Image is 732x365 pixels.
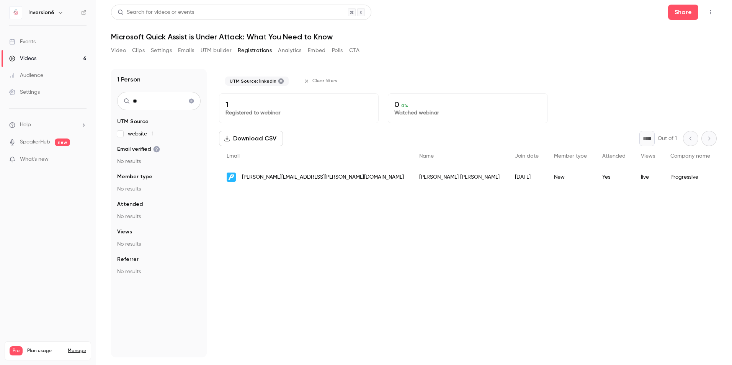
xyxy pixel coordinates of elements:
[201,44,232,57] button: UTM builder
[419,153,434,159] span: Name
[301,75,342,87] button: Clear filters
[117,268,201,275] p: No results
[117,145,160,153] span: Email verified
[117,75,141,84] h1: 1 Person
[152,131,154,137] span: 1
[20,155,49,163] span: What's new
[704,6,717,18] button: Top Bar Actions
[117,240,201,248] p: No results
[20,138,50,146] a: SpeakerHub
[633,166,663,188] div: live
[412,166,507,188] div: [PERSON_NAME] [PERSON_NAME]
[668,5,698,20] button: Share
[308,44,326,57] button: Embed
[27,348,63,354] span: Plan usage
[554,153,587,159] span: Member type
[515,153,539,159] span: Join date
[507,166,546,188] div: [DATE]
[111,44,126,57] button: Video
[132,44,145,57] button: Clips
[10,346,23,355] span: Pro
[595,166,633,188] div: Yes
[117,118,201,275] section: facet-groups
[663,166,718,188] div: Progressive
[10,7,22,19] img: Inversion6
[670,153,710,159] span: Company name
[9,72,43,79] div: Audience
[117,185,201,193] p: No results
[77,156,87,163] iframe: Noticeable Trigger
[546,166,595,188] div: New
[9,88,40,96] div: Settings
[118,8,194,16] div: Search for videos or events
[117,118,149,125] span: UTM Source
[394,100,541,109] p: 0
[128,130,154,138] span: website
[55,139,70,146] span: new
[9,55,36,62] div: Videos
[278,44,302,57] button: Analytics
[225,100,372,109] p: 1
[151,44,172,57] button: Settings
[111,32,717,41] h1: Microsoft Quick Assist is Under Attack: What You Need to Know
[20,121,31,129] span: Help
[117,228,132,236] span: Views
[394,109,541,117] p: Watched webinar
[178,44,194,57] button: Emails
[227,153,240,159] span: Email
[602,153,626,159] span: Attended
[68,348,86,354] a: Manage
[238,44,272,57] button: Registrations
[225,109,372,117] p: Registered to webinar
[278,78,284,84] button: Remove "linkedin" from selected "UTM Source" filter
[658,135,677,142] p: Out of 1
[312,78,337,84] span: Clear filters
[9,38,36,46] div: Events
[117,200,143,208] span: Attended
[185,95,198,107] button: Clear search
[401,103,408,108] span: 0 %
[349,44,359,57] button: CTA
[230,78,276,84] span: UTM Source: linkedin
[28,9,54,16] h6: Inversion6
[332,44,343,57] button: Polls
[242,173,404,181] span: [PERSON_NAME][EMAIL_ADDRESS][PERSON_NAME][DOMAIN_NAME]
[9,121,87,129] li: help-dropdown-opener
[117,256,139,263] span: Referrer
[117,173,152,181] span: Member type
[641,153,655,159] span: Views
[117,158,201,165] p: No results
[219,131,283,146] button: Download CSV
[117,213,201,220] p: No results
[227,173,236,182] img: progressive.com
